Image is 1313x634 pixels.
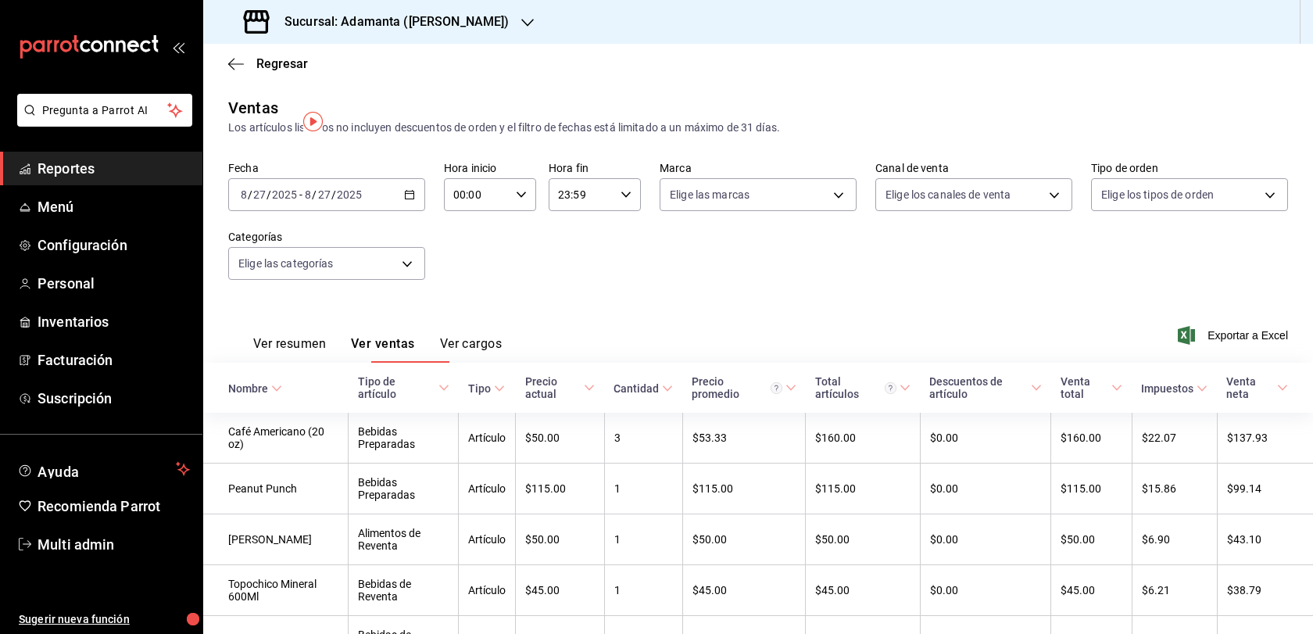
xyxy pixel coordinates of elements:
td: $38.79 [1217,565,1313,616]
span: Impuestos [1141,382,1207,395]
span: Tipo de artículo [358,375,449,400]
td: 1 [604,514,682,565]
td: Café Americano (20 oz) [203,413,349,464]
label: Hora inicio [444,163,536,174]
td: Artículo [459,565,516,616]
div: Venta total [1061,375,1108,400]
td: $45.00 [682,565,805,616]
span: Descuentos de artículo [929,375,1041,400]
span: Recomienda Parrot [38,496,190,517]
div: Tipo de artículo [358,375,435,400]
span: Multi admin [38,534,190,555]
img: Tooltip marker [303,112,323,131]
td: [PERSON_NAME] [203,514,349,565]
div: Precio actual [525,375,581,400]
span: Cantidad [614,382,673,395]
td: $50.00 [682,514,805,565]
button: Exportar a Excel [1181,326,1288,345]
td: $160.00 [806,413,921,464]
div: navigation tabs [253,336,502,363]
td: $115.00 [1051,464,1132,514]
span: Venta neta [1226,375,1288,400]
span: Personal [38,273,190,294]
label: Hora fin [549,163,641,174]
span: Elige los tipos de orden [1101,187,1214,202]
span: - [299,188,302,201]
label: Tipo de orden [1091,163,1288,174]
svg: Precio promedio = Total artículos / cantidad [771,382,782,394]
td: $45.00 [806,565,921,616]
td: $22.07 [1132,413,1217,464]
td: $43.10 [1217,514,1313,565]
span: Elige los canales de venta [885,187,1011,202]
div: Tipo [468,382,491,395]
td: $99.14 [1217,464,1313,514]
span: / [248,188,252,201]
td: 1 [604,464,682,514]
h3: Sucursal: Adamanta ([PERSON_NAME]) [272,13,509,31]
svg: El total artículos considera cambios de precios en los artículos así como costos adicionales por ... [885,382,896,394]
span: Tipo [468,382,505,395]
button: Ver cargos [440,336,503,363]
td: $15.86 [1132,464,1217,514]
span: / [312,188,317,201]
button: Regresar [228,56,308,71]
td: 3 [604,413,682,464]
div: Cantidad [614,382,659,395]
span: Suscripción [38,388,190,409]
td: Peanut Punch [203,464,349,514]
td: $0.00 [920,514,1050,565]
td: Artículo [459,464,516,514]
a: Pregunta a Parrot AI [11,113,192,130]
td: $50.00 [516,514,605,565]
div: Ventas [228,96,278,120]
td: Bebidas de Reventa [349,565,459,616]
div: Precio promedio [692,375,782,400]
td: $115.00 [516,464,605,514]
span: / [267,188,271,201]
span: Elige las marcas [670,187,750,202]
td: Artículo [459,413,516,464]
td: $53.33 [682,413,805,464]
input: -- [240,188,248,201]
span: Precio actual [525,375,596,400]
td: $115.00 [806,464,921,514]
td: $45.00 [1051,565,1132,616]
label: Marca [660,163,857,174]
input: -- [304,188,312,201]
td: $0.00 [920,565,1050,616]
td: $137.93 [1217,413,1313,464]
span: Inventarios [38,311,190,332]
span: Pregunta a Parrot AI [42,102,168,119]
span: Facturación [38,349,190,371]
div: Total artículos [815,375,897,400]
label: Categorías [228,231,425,242]
input: ---- [336,188,363,201]
td: $160.00 [1051,413,1132,464]
input: -- [252,188,267,201]
div: Descuentos de artículo [929,375,1027,400]
td: $50.00 [806,514,921,565]
td: $50.00 [1051,514,1132,565]
div: Los artículos listados no incluyen descuentos de orden y el filtro de fechas está limitado a un m... [228,120,1288,136]
td: 1 [604,565,682,616]
span: / [331,188,336,201]
span: Configuración [38,235,190,256]
span: Menú [38,196,190,217]
input: -- [317,188,331,201]
td: Bebidas Preparadas [349,464,459,514]
td: $45.00 [516,565,605,616]
td: Bebidas Preparadas [349,413,459,464]
label: Fecha [228,163,425,174]
span: Total artículos [815,375,911,400]
span: Regresar [256,56,308,71]
td: Topochico Mineral 600Ml [203,565,349,616]
div: Venta neta [1226,375,1274,400]
td: $6.21 [1132,565,1217,616]
button: Ver ventas [351,336,415,363]
span: Sugerir nueva función [19,611,190,628]
input: ---- [271,188,298,201]
td: $115.00 [682,464,805,514]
